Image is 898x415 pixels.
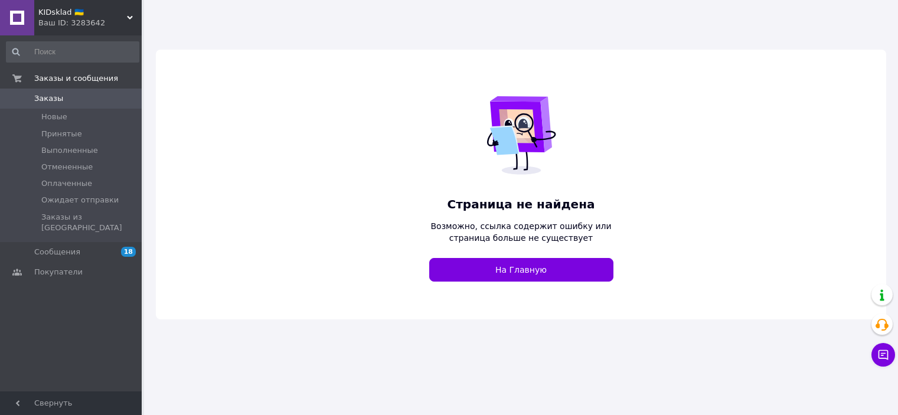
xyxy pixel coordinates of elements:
span: Ожидает отправки [41,195,119,205]
span: KIDsklad 🇺🇦 [38,7,127,18]
div: Ваш ID: 3283642 [38,18,142,28]
a: На Главную [429,258,613,282]
span: Заказы из [GEOGRAPHIC_DATA] [41,212,138,233]
span: Заказы и сообщения [34,73,118,84]
span: Принятые [41,129,82,139]
span: Оплаченные [41,178,92,189]
span: 18 [121,247,136,257]
span: Возможно, ссылка содержит ошибку или страница больше не существует [429,220,613,244]
span: Заказы [34,93,63,104]
span: Выполненные [41,145,98,156]
span: Сообщения [34,247,80,257]
span: Страница не найдена [429,196,613,213]
button: Чат с покупателем [871,343,895,367]
span: Покупатели [34,267,83,277]
input: Поиск [6,41,139,63]
span: Новые [41,112,67,122]
span: Отмененные [41,162,93,172]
